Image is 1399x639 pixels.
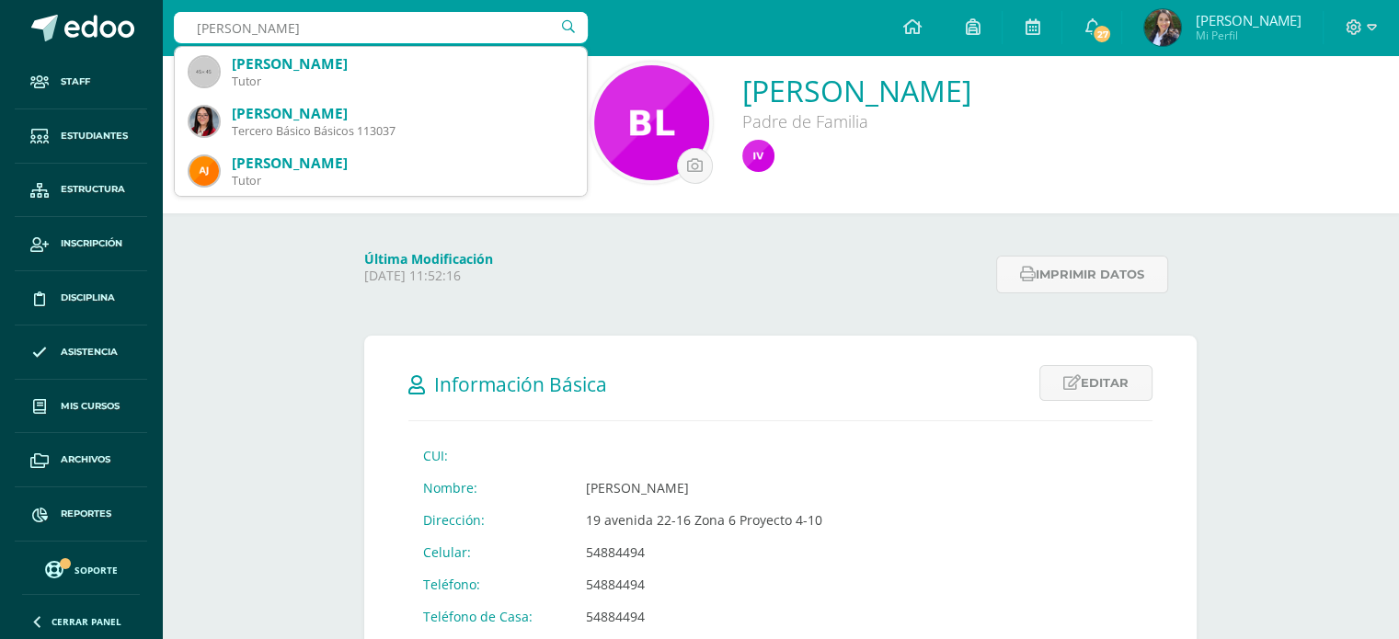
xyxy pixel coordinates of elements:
[61,129,128,143] span: Estudiantes
[434,371,607,397] span: Información Básica
[408,472,571,504] td: Nombre:
[15,217,147,271] a: Inscripción
[742,140,774,172] img: c4ba51546a47f5dfb63b9c8ec5ee7c00.png
[232,123,572,139] div: Tercero Básico Básicos 113037
[15,380,147,434] a: Mis cursos
[571,504,837,536] td: 19 avenida 22-16 Zona 6 Proyecto 4-10
[61,345,118,359] span: Asistencia
[15,433,147,487] a: Archivos
[174,12,588,43] input: Busca un usuario...
[22,556,140,581] a: Soporte
[1195,28,1301,43] span: Mi Perfil
[61,507,111,521] span: Reportes
[408,439,571,472] td: CUI:
[571,600,837,633] td: 54884494
[1092,24,1112,44] span: 27
[15,271,147,325] a: Disciplina
[61,74,90,89] span: Staff
[232,54,572,74] div: [PERSON_NAME]
[1039,365,1152,401] a: Editar
[364,268,985,284] p: [DATE] 11:52:16
[996,256,1168,293] button: Imprimir datos
[742,71,971,110] a: [PERSON_NAME]
[571,536,837,568] td: 54884494
[364,250,985,268] h4: Última Modificación
[15,55,147,109] a: Staff
[61,236,122,251] span: Inscripción
[75,564,118,576] span: Soporte
[189,107,219,136] img: d1a6c355dfd5ec551146cda8786cebe2.png
[571,472,837,504] td: [PERSON_NAME]
[232,154,572,173] div: [PERSON_NAME]
[408,600,571,633] td: Teléfono de Casa:
[52,615,121,628] span: Cerrar panel
[15,325,147,380] a: Asistencia
[61,452,110,467] span: Archivos
[408,568,571,600] td: Teléfono:
[232,74,572,89] div: Tutor
[232,104,572,123] div: [PERSON_NAME]
[594,65,709,180] img: a880854303a6caaff0292e432fa4db86.png
[61,399,120,414] span: Mis cursos
[15,109,147,164] a: Estudiantes
[61,182,125,197] span: Estructura
[1144,9,1181,46] img: a691fb3229d55866dc4a4c80c723f905.png
[742,110,971,132] div: Padre de Familia
[408,504,571,536] td: Dirección:
[61,291,115,305] span: Disciplina
[189,156,219,186] img: 839fa9221947269279380095a7a12622.png
[189,57,219,86] img: 45x45
[15,487,147,542] a: Reportes
[232,173,572,188] div: Tutor
[15,164,147,218] a: Estructura
[408,536,571,568] td: Celular:
[571,568,837,600] td: 54884494
[1195,11,1301,29] span: [PERSON_NAME]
